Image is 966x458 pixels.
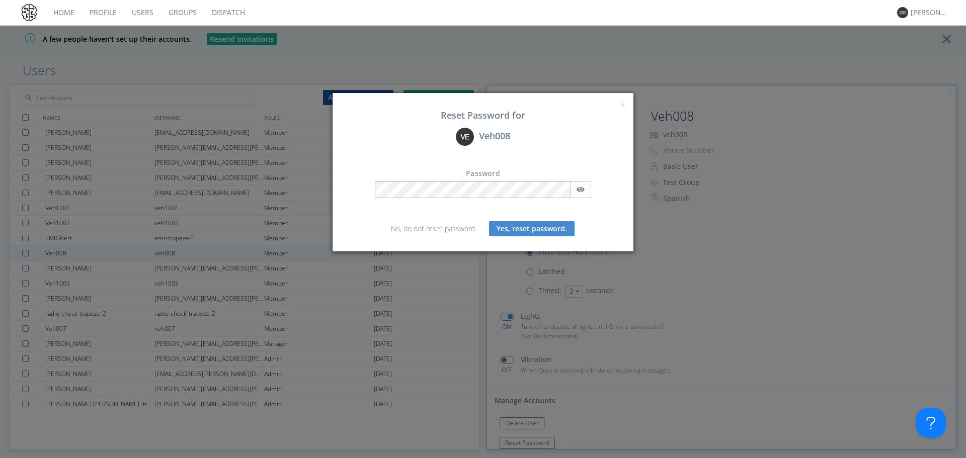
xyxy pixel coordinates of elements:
[20,4,38,22] img: 0b72d42dfa8a407a8643a71bb54b2e48
[897,7,908,18] img: 373638.png
[620,98,626,112] span: ×
[489,221,575,236] button: Yes, reset password.
[340,128,626,146] div: Veh008
[340,111,626,121] h3: Reset Password for
[466,168,500,178] label: Password
[911,8,948,18] div: [PERSON_NAME]
[456,128,474,146] img: 373638.png
[391,224,476,233] a: No, do not reset password.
